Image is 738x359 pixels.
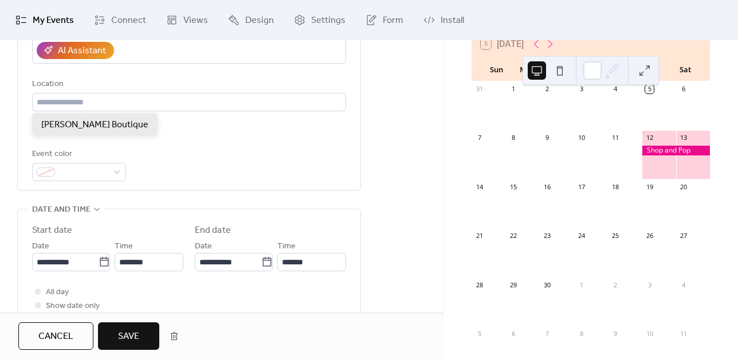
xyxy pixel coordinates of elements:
div: Event color [32,147,124,161]
div: 14 [475,182,484,191]
span: Save [118,330,139,344]
span: Date [195,240,212,253]
a: Form [357,5,412,36]
div: 2 [611,280,620,289]
div: 13 [680,134,688,142]
div: Start date [32,224,72,237]
div: 4 [611,85,620,93]
div: Shop and Pop [642,146,710,155]
button: AI Assistant [37,42,114,59]
div: 8 [577,329,586,338]
div: End date [195,224,231,237]
div: 8 [509,134,517,142]
div: Sat [669,58,701,81]
div: AI Assistant [58,44,106,58]
div: 6 [509,329,517,338]
span: [PERSON_NAME] Boutique [41,118,148,132]
a: Views [158,5,217,36]
div: 1 [509,85,517,93]
span: My Events [33,14,74,28]
span: Cancel [38,330,73,344]
span: Time [115,240,133,253]
div: 27 [680,232,688,240]
div: 3 [645,280,654,289]
div: 2 [543,85,552,93]
div: 5 [475,329,484,338]
span: Settings [311,14,346,28]
div: Sun [481,58,512,81]
a: Design [219,5,282,36]
span: Show date only [46,299,100,313]
div: 11 [680,329,688,338]
a: Connect [85,5,155,36]
div: 16 [543,182,552,191]
div: 30 [543,280,552,289]
div: 19 [645,182,654,191]
span: Design [245,14,274,28]
div: 7 [475,134,484,142]
div: 20 [680,182,688,191]
div: Location [32,77,344,91]
div: 11 [611,134,620,142]
span: Install [441,14,464,28]
div: 17 [577,182,586,191]
span: Connect [111,14,146,28]
div: 25 [611,232,620,240]
div: 1 [577,280,586,289]
div: 23 [543,232,552,240]
div: 24 [577,232,586,240]
div: Mon [512,58,544,81]
a: My Events [7,5,83,36]
div: 28 [475,280,484,289]
div: 9 [543,134,552,142]
span: Views [183,14,208,28]
span: Date [32,240,49,253]
a: Settings [285,5,354,36]
div: 31 [475,85,484,93]
button: Save [98,322,159,350]
span: All day [46,286,69,299]
div: 5 [645,85,654,93]
div: 15 [509,182,517,191]
span: Time [277,240,296,253]
div: 10 [645,329,654,338]
div: 22 [509,232,517,240]
div: 12 [645,134,654,142]
div: 26 [645,232,654,240]
div: 7 [543,329,552,338]
div: 18 [611,182,620,191]
div: 10 [577,134,586,142]
div: 9 [611,329,620,338]
a: Install [415,5,473,36]
span: Date and time [32,203,91,217]
button: Cancel [18,322,93,350]
div: 4 [680,280,688,289]
div: 6 [680,85,688,93]
div: 21 [475,232,484,240]
div: 3 [577,85,586,93]
span: Form [383,14,403,28]
div: 29 [509,280,517,289]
